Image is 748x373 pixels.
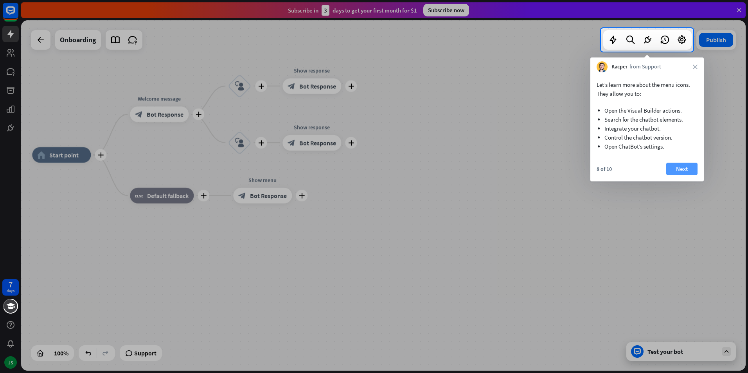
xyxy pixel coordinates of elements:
[597,165,612,172] div: 8 of 10
[604,133,690,142] li: Control the chatbot version.
[604,124,690,133] li: Integrate your chatbot.
[604,115,690,124] li: Search for the chatbot elements.
[6,3,30,27] button: Open LiveChat chat widget
[693,65,698,69] i: close
[604,142,690,151] li: Open ChatBot’s settings.
[629,63,661,71] span: from Support
[611,63,628,71] span: Kacper
[604,106,690,115] li: Open the Visual Builder actions.
[597,80,698,98] p: Let’s learn more about the menu icons. They allow you to:
[666,163,698,175] button: Next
